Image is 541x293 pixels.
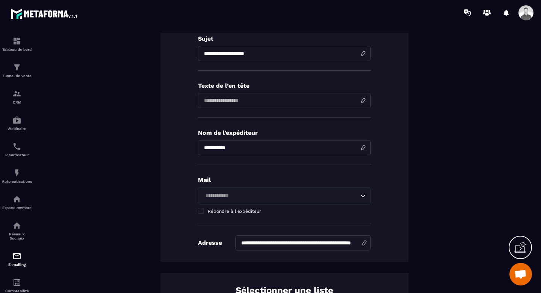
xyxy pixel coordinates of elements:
[2,246,32,272] a: emailemailE-mailing
[2,110,32,136] a: automationsautomationsWebinaire
[2,189,32,215] a: automationsautomationsEspace membre
[12,221,21,230] img: social-network
[198,129,371,136] p: Nom de l'expéditeur
[2,262,32,267] p: E-mailing
[203,192,358,200] input: Search for option
[2,215,32,246] a: social-networksocial-networkRéseaux Sociaux
[2,47,32,52] p: Tableau de bord
[2,100,32,104] p: CRM
[2,153,32,157] p: Planificateur
[2,136,32,163] a: schedulerschedulerPlanificateur
[12,195,21,204] img: automations
[2,163,32,189] a: automationsautomationsAutomatisations
[12,89,21,98] img: formation
[2,232,32,240] p: Réseaux Sociaux
[12,37,21,46] img: formation
[12,278,21,287] img: accountant
[2,84,32,110] a: formationformationCRM
[2,206,32,210] p: Espace membre
[2,179,32,183] p: Automatisations
[2,74,32,78] p: Tunnel de vente
[2,127,32,131] p: Webinaire
[12,116,21,125] img: automations
[2,31,32,57] a: formationformationTableau de bord
[198,187,371,204] div: Search for option
[12,63,21,72] img: formation
[12,252,21,261] img: email
[198,239,222,246] p: Adresse
[198,82,371,89] p: Texte de l’en tête
[208,209,261,214] span: Répondre à l'expéditeur
[12,142,21,151] img: scheduler
[2,57,32,84] a: formationformationTunnel de vente
[198,35,371,42] p: Sujet
[2,289,32,293] p: Comptabilité
[11,7,78,20] img: logo
[12,168,21,177] img: automations
[198,176,371,183] p: Mail
[509,263,532,285] a: Ouvrir le chat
